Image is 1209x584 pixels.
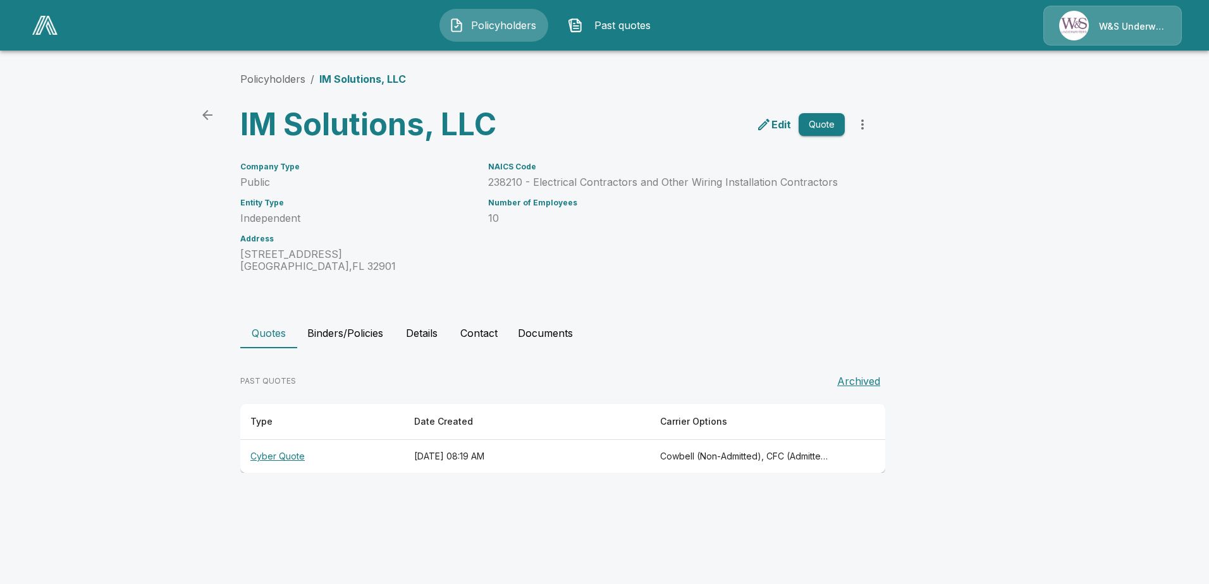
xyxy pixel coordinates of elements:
[240,162,473,171] h6: Company Type
[240,212,473,224] p: Independent
[195,102,220,128] a: back
[240,248,473,272] p: [STREET_ADDRESS] [GEOGRAPHIC_DATA] , FL 32901
[558,9,667,42] button: Past quotes IconPast quotes
[393,318,450,348] button: Details
[568,18,583,33] img: Past quotes Icon
[319,71,406,87] p: IM Solutions, LLC
[588,18,658,33] span: Past quotes
[439,9,548,42] button: Policyholders IconPolicyholders
[240,318,297,348] button: Quotes
[850,112,875,137] button: more
[799,113,845,137] button: Quote
[240,71,406,87] nav: breadcrumb
[240,404,404,440] th: Type
[240,318,969,348] div: policyholder tabs
[240,107,553,142] h3: IM Solutions, LLC
[240,198,473,207] h6: Entity Type
[469,18,539,33] span: Policyholders
[240,73,305,85] a: Policyholders
[450,318,508,348] button: Contact
[488,162,845,171] h6: NAICS Code
[297,318,393,348] button: Binders/Policies
[650,404,842,440] th: Carrier Options
[488,176,845,188] p: 238210 - Electrical Contractors and Other Wiring Installation Contractors
[650,440,842,473] th: Cowbell (Non-Admitted), CFC (Admitted), Coalition (Admitted), Tokio Marine TMHCC (Non-Admitted), ...
[488,198,845,207] h6: Number of Employees
[240,375,296,387] p: PAST QUOTES
[240,234,473,243] h6: Address
[508,318,583,348] button: Documents
[240,404,885,473] table: responsive table
[754,114,794,135] a: edit
[404,404,650,440] th: Date Created
[832,368,885,394] button: Archived
[240,440,404,473] th: Cyber Quote
[404,440,650,473] th: [DATE] 08:19 AM
[771,117,791,132] p: Edit
[240,176,473,188] p: Public
[310,71,314,87] li: /
[449,18,464,33] img: Policyholders Icon
[32,16,58,35] img: AA Logo
[488,212,845,224] p: 10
